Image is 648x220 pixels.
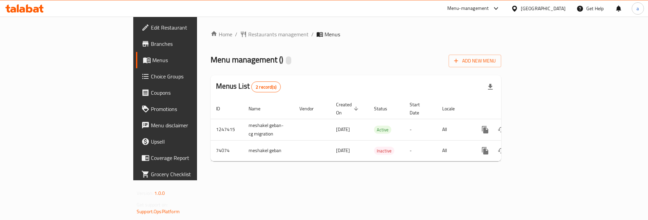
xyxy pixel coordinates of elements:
[137,207,180,216] a: Support.OpsPlatform
[404,140,437,161] td: -
[151,23,236,32] span: Edit Restaurant
[521,5,566,12] div: [GEOGRAPHIC_DATA]
[211,98,548,161] table: enhanced table
[493,122,510,138] button: Change Status
[248,30,309,38] span: Restaurants management
[211,30,501,38] nav: breadcrumb
[151,89,236,97] span: Coupons
[636,5,639,12] span: a
[477,122,493,138] button: more
[243,140,294,161] td: meshakel geban
[477,143,493,159] button: more
[374,126,391,134] span: Active
[211,52,283,67] span: Menu management ( )
[151,105,236,113] span: Promotions
[437,119,472,140] td: All
[136,68,241,85] a: Choice Groups
[374,126,391,134] div: Active
[151,40,236,48] span: Branches
[136,52,241,68] a: Menus
[336,146,350,155] span: [DATE]
[136,166,241,182] a: Grocery Checklist
[136,101,241,117] a: Promotions
[454,57,496,65] span: Add New Menu
[437,140,472,161] td: All
[136,85,241,101] a: Coupons
[240,30,309,38] a: Restaurants management
[151,154,236,162] span: Coverage Report
[151,170,236,178] span: Grocery Checklist
[136,117,241,133] a: Menu disclaimer
[154,189,165,198] span: 1.0.0
[136,150,241,166] a: Coverage Report
[311,30,314,38] li: /
[374,105,396,113] span: Status
[447,4,489,13] div: Menu-management
[136,36,241,52] a: Branches
[151,137,236,146] span: Upsell
[249,105,269,113] span: Name
[404,119,437,140] td: -
[410,100,429,117] span: Start Date
[336,125,350,134] span: [DATE]
[299,105,322,113] span: Vendor
[252,84,280,90] span: 2 record(s)
[442,105,464,113] span: Locale
[136,19,241,36] a: Edit Restaurant
[216,81,281,92] h2: Menus List
[151,121,236,129] span: Menu disclaimer
[336,100,360,117] span: Created On
[152,56,236,64] span: Menus
[449,55,501,67] button: Add New Menu
[137,200,168,209] span: Get support on:
[472,98,548,119] th: Actions
[374,147,394,155] span: Inactive
[243,119,294,140] td: meshakel geban-cg migration
[482,79,498,95] div: Export file
[251,81,281,92] div: Total records count
[136,133,241,150] a: Upsell
[325,30,340,38] span: Menus
[216,105,229,113] span: ID
[493,143,510,159] button: Change Status
[137,189,153,198] span: Version:
[151,72,236,80] span: Choice Groups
